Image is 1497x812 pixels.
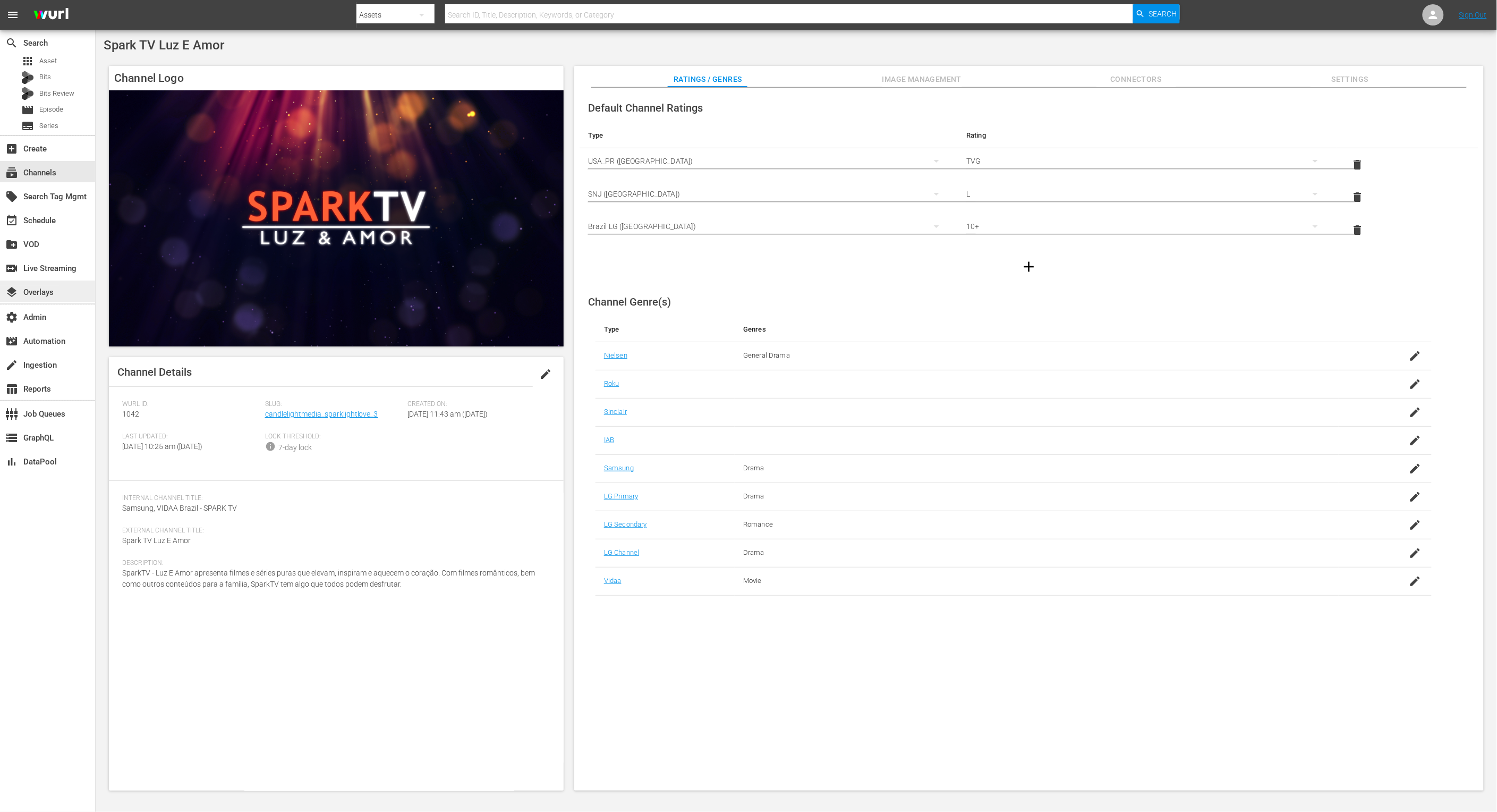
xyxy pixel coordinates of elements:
[604,577,622,585] a: Vidaa
[588,295,671,308] span: Channel Genre(s)
[265,441,276,452] span: info
[21,87,34,100] div: Bits Review
[5,408,18,420] span: Job Queues
[122,527,545,535] span: External Channel Title:
[39,88,74,99] span: Bits Review
[122,494,545,503] span: Internal Channel Title:
[588,212,949,241] div: Brazil LG ([GEOGRAPHIC_DATA])
[122,400,260,409] span: Wurl ID:
[1096,73,1176,86] span: Connectors
[122,442,202,451] span: [DATE] 10:25 am ([DATE])
[21,55,34,67] span: Asset
[5,311,18,324] span: Admin
[21,104,34,116] span: Episode
[735,317,1338,342] th: Genres
[1311,73,1390,86] span: Settings
[5,142,18,155] span: Create
[596,317,735,342] th: Type
[1345,152,1371,177] button: delete
[966,146,1328,176] div: TVG
[588,146,949,176] div: USA_PR ([GEOGRAPHIC_DATA])
[122,559,545,568] span: Description:
[109,90,564,346] img: Spark TV Luz E Amor
[407,410,488,418] span: [DATE] 11:43 am ([DATE])
[5,335,18,348] span: Automation
[117,366,192,378] span: Channel Details
[604,379,619,387] a: Roku
[109,66,564,90] h4: Channel Logo
[5,37,18,49] span: Search
[668,73,748,86] span: Ratings / Genres
[5,166,18,179] span: Channels
[604,548,639,556] a: LG Channel
[5,359,18,371] span: Ingestion
[39,104,63,115] span: Episode
[5,432,18,444] span: GraphQL
[6,9,19,21] span: menu
[265,400,403,409] span: Slug:
[5,286,18,299] span: Overlays
[604,492,638,500] a: LG Primary
[966,179,1328,209] div: L
[580,123,1478,247] table: simple table
[604,520,647,528] a: LG Secondary
[588,101,703,114] span: Default Channel Ratings
[5,190,18,203] span: Search Tag Mgmt
[5,214,18,227] span: Schedule
[21,120,34,132] span: Series
[21,71,34,84] div: Bits
[882,73,962,86] span: Image Management
[122,569,535,588] span: SparkTV - Luz E Amor apresenta filmes e séries puras que elevam, inspiram e aquecem o coração. Co...
[39,72,51,82] span: Bits
[5,455,18,468] span: DataPool
[533,361,558,387] button: edit
[604,408,627,416] a: Sinclair
[966,212,1328,241] div: 10+
[278,442,312,453] div: 7-day lock
[604,464,634,472] a: Samsung
[39,121,58,131] span: Series
[265,410,378,418] a: candlelightmedia_sparklightlove_3
[1133,4,1180,23] button: Search
[604,436,614,444] a: IAB
[39,56,57,66] span: Asset
[122,536,191,545] span: Spark TV Luz E Amor
[5,238,18,251] span: create_new_folder
[1351,158,1364,171] span: delete
[1149,4,1177,23] span: Search
[588,179,949,209] div: SNJ ([GEOGRAPHIC_DATA])
[604,351,627,359] a: Nielsen
[5,262,18,275] span: Live Streaming
[1351,191,1364,204] span: delete
[122,433,260,441] span: Last Updated:
[1459,11,1487,19] a: Sign Out
[407,400,545,409] span: Created On:
[265,433,403,441] span: Lock Threshold:
[122,504,237,512] span: Samsung, VIDAA Brazil - SPARK TV
[104,38,224,53] span: Spark TV Luz E Amor
[1351,224,1364,236] span: delete
[122,410,139,418] span: 1042
[1345,217,1371,243] button: delete
[5,383,18,395] span: Reports
[580,123,958,148] th: Type
[1345,184,1371,210] button: delete
[539,368,552,380] span: edit
[25,3,76,28] img: ans4CAIJ8jUAAAAAAAAAAAAAAAAAAAAAAAAgQb4GAAAAAAAAAAAAAAAAAAAAAAAAJMjXAAAAAAAAAAAAAAAAAAAAAAAAgAT5G...
[958,123,1336,148] th: Rating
